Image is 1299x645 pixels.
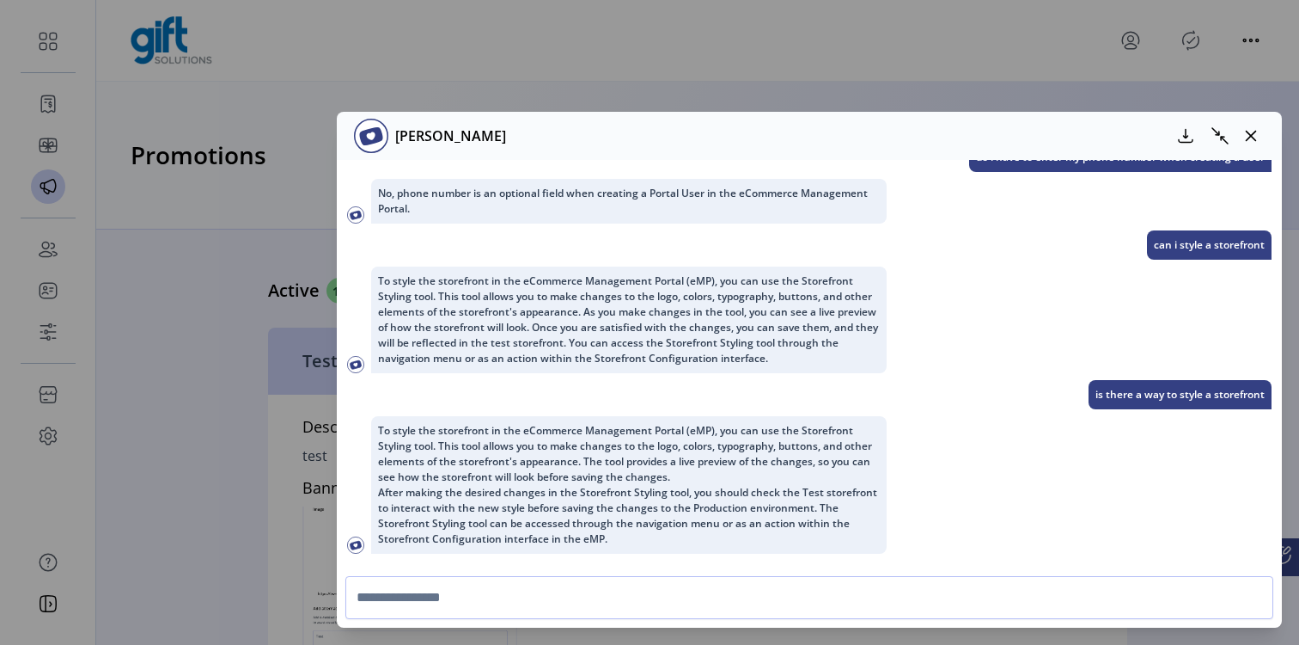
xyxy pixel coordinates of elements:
[371,267,887,373] p: To style the storefront in the eCommerce Management Portal (eMP), you can use the Storefront Styl...
[371,416,887,554] p: To style the storefront in the eCommerce Management Portal (eMP), you can use the Storefront Styl...
[388,126,506,146] p: [PERSON_NAME]
[1147,230,1272,260] p: can i style a storefront
[1089,380,1272,409] p: is there a way to style a storefront
[371,179,887,224] p: No, phone number is an optional field when creating a Portal User in the eCommerce Management Por...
